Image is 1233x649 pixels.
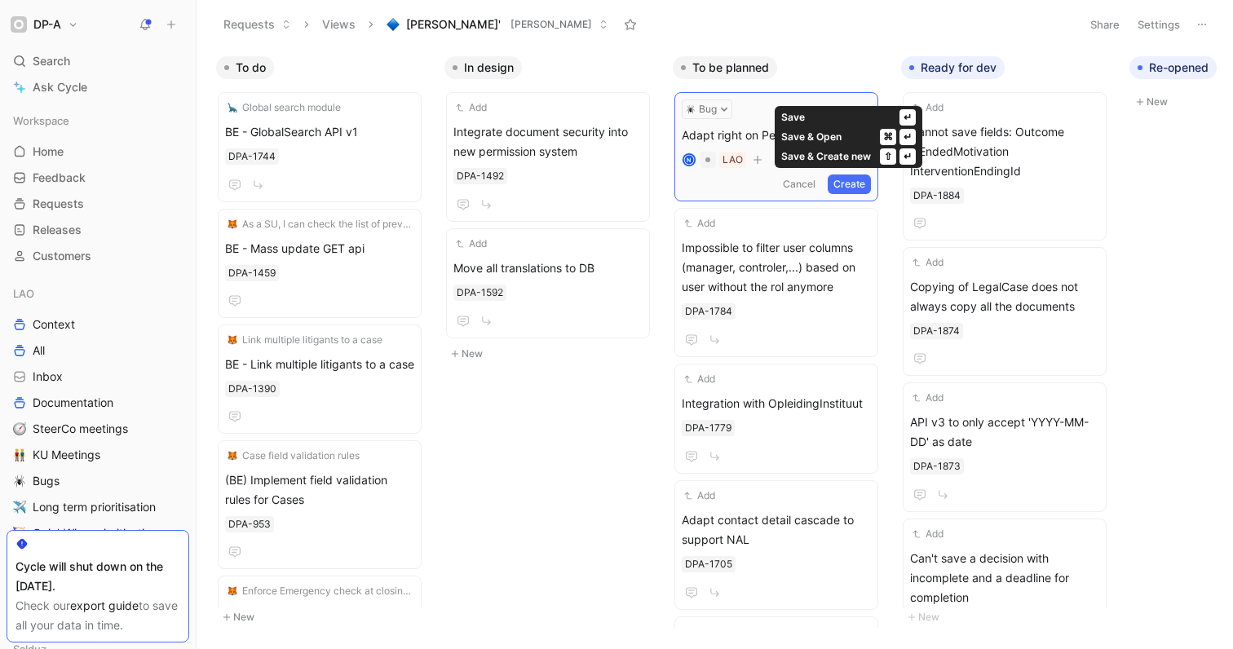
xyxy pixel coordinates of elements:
button: Add [453,236,489,252]
span: Can't save a decision with incomplete and a deadline for completion [910,549,1099,607]
a: AddCannot save fields: Outcome IsEndedMotivation InterventionEndingId [903,92,1107,241]
button: New [444,344,660,364]
div: DPA-1459 [228,265,276,281]
a: Home [7,139,189,164]
button: Cancel [777,174,821,194]
span: Releases [33,222,82,238]
div: LAO [723,152,743,168]
a: AddImpossible to filter user columns (manager, controler,...) based on user without the rol anymore [674,208,878,357]
button: 🦕Global search module [225,99,343,116]
span: Requests [33,196,84,212]
span: BE - Link multiple litigants to a case [225,355,414,374]
span: Feedback [33,170,86,186]
span: Documentation [33,395,113,411]
a: Customers [7,244,189,268]
img: 🦊 [228,586,237,596]
button: Ready for dev [901,56,1005,79]
button: Add [910,254,946,271]
a: 👬KU Meetings [7,443,189,467]
a: AddCopying of LegalCase does not always copy all the documents [903,247,1107,376]
span: Context [33,316,75,333]
span: Re-opened [1149,60,1209,76]
button: To be planned [673,56,777,79]
button: Add [910,99,946,116]
span: Enforce Emergency check at closing (posteriority) [242,583,412,599]
a: Releases [7,218,189,242]
button: Create [828,174,871,194]
div: Search [7,49,189,73]
span: As a SU, I can check the list of previous mass update request and their status [242,216,412,232]
div: ↵ [899,148,916,165]
div: Save & Create new [781,148,871,165]
span: BE - Mass update GET api [225,239,414,258]
div: LAO [7,281,189,306]
span: Inbox [33,369,63,385]
a: export guide [70,598,139,612]
span: SteerCo meetings [33,421,128,437]
div: To doNew [210,49,438,635]
button: Share [1083,13,1127,36]
button: 👬 [10,445,29,465]
span: Impossible to filter user columns (manager, controler,...) based on user without the rol anymore [682,238,871,297]
a: Context [7,312,189,337]
button: Add [682,624,718,640]
h1: DP-A [33,17,61,32]
span: Copying of LegalCase does not always copy all the documents [910,277,1099,316]
a: Inbox [7,364,189,389]
div: ⇧ [880,148,896,165]
span: Cannot save fields: Outcome IsEndedMotivation InterventionEndingId [910,122,1099,181]
a: AddAdapt contact detail cascade to support NAL [674,480,878,610]
button: 🔷[PERSON_NAME]'[PERSON_NAME] [379,12,616,37]
span: [PERSON_NAME]' [406,16,501,33]
div: DPA-1390 [228,381,276,397]
span: In design [464,60,514,76]
button: Add [910,390,946,406]
span: To be planned [692,60,769,76]
span: [PERSON_NAME] [510,16,592,33]
a: ✈️Long term prioritisation [7,495,189,519]
div: ⌘ [880,129,896,145]
div: DPA-1873 [913,458,961,475]
button: 🕷️ [10,471,29,491]
a: All [7,338,189,363]
button: Add [682,488,718,504]
button: Requests [216,12,298,37]
button: Re-opened [1129,56,1217,79]
button: New [901,607,1116,627]
a: Feedback [7,166,189,190]
a: 🦊As a SU, I can check the list of previous mass update request and their statusBE - Mass update G... [218,209,422,318]
a: 🦊Link multiple litigants to a caseBE - Link multiple litigants to a case [218,324,422,434]
img: 🕷️ [13,475,26,488]
span: To do [236,60,266,76]
button: ✈️ [10,497,29,517]
div: Save [781,109,805,126]
div: DPA-1784 [685,303,732,320]
span: Move all translations to DB [453,258,643,278]
span: BE - GlobalSearch API v1 [225,122,414,142]
a: Requests [7,192,189,216]
span: (BE v3) Lawyers get error on uncommented Posteriority [225,606,414,645]
a: AddIntegrate document security into new permission system [446,92,650,222]
span: Home [33,143,64,160]
span: Long term prioritisation [33,499,156,515]
span: Bugs [33,473,60,489]
div: To be planned🕷️BugAdapt right on PersonNLAOCancelCreate [666,49,895,635]
span: Adapt right on Person [682,126,871,145]
img: 🦊 [228,451,237,461]
button: 🕷️Bug [682,99,732,119]
button: 🧭 [10,419,29,439]
div: DPA-1874 [913,323,960,339]
div: DPA-1592 [457,285,503,301]
div: Save & Open [781,129,842,145]
div: DPA-1779 [685,420,731,436]
button: In design [444,56,522,79]
button: Settings [1130,13,1187,36]
div: DPA-953 [228,516,271,532]
button: 🦊Link multiple litigants to a case [225,332,385,348]
a: 🦊Case field validation rules(BE) Implement field validation rules for Cases [218,440,422,569]
div: ↵ [899,109,916,126]
button: To do [216,56,274,79]
div: Check our to save all your data in time. [15,596,180,635]
div: LAOContextAllInboxDocumentation🧭SteerCo meetings👬KU Meetings🕷️Bugs✈️Long term prioritisation🥳Quic... [7,281,189,624]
